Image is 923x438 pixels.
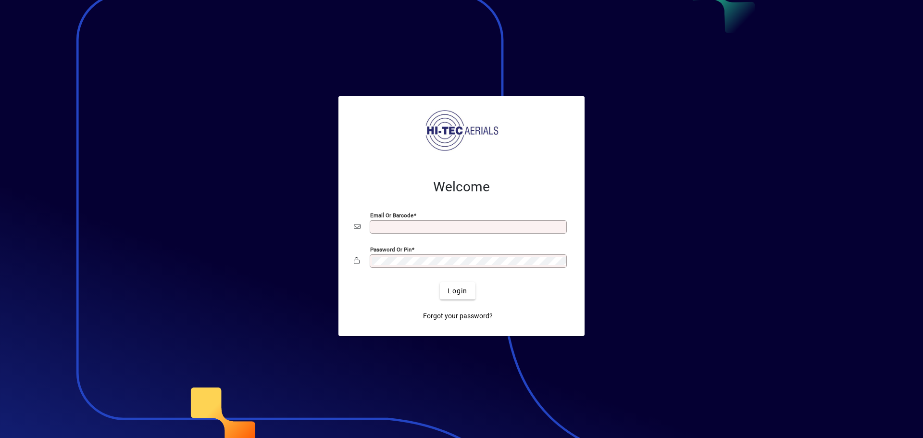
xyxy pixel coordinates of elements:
mat-label: Password or Pin [370,246,412,253]
h2: Welcome [354,179,569,195]
mat-label: Email or Barcode [370,212,413,219]
a: Forgot your password? [419,307,497,325]
button: Login [440,282,475,300]
span: Login [448,286,467,296]
span: Forgot your password? [423,311,493,321]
